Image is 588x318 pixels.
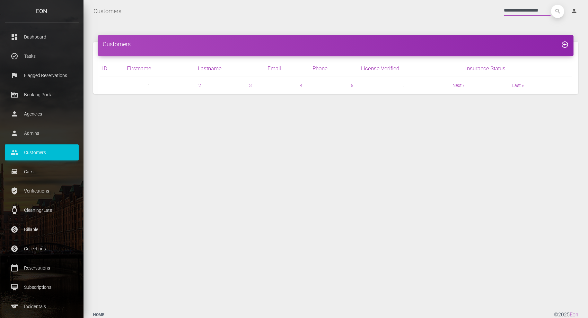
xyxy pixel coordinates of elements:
[5,144,79,160] a: people Customers
[310,61,359,76] th: Phone
[5,221,79,237] a: paid Billable
[5,87,79,103] a: corporate_fare Booking Portal
[570,312,578,318] a: Eon
[10,225,74,234] p: Billable
[148,82,150,89] span: 1
[10,263,74,273] p: Reservations
[10,282,74,292] p: Subscriptions
[561,41,569,47] a: add_circle_outline
[198,83,201,88] a: 2
[10,186,74,196] p: Verifications
[10,244,74,254] p: Collections
[249,83,252,88] a: 3
[10,148,74,157] p: Customers
[463,61,572,76] th: Insurance Status
[93,3,121,19] a: Customers
[10,302,74,311] p: Incidentals
[10,32,74,42] p: Dashboard
[10,71,74,80] p: Flagged Reservations
[100,61,124,76] th: ID
[10,205,74,215] p: Cleaning/Late
[5,29,79,45] a: dashboard Dashboard
[551,5,564,18] button: search
[5,183,79,199] a: verified_user Verifications
[300,83,303,88] a: 4
[401,82,404,89] span: …
[5,125,79,141] a: person Admins
[512,83,524,88] a: Last »
[124,61,195,76] th: Firstname
[358,61,463,76] th: License Verified
[100,82,572,89] nav: pager
[571,8,577,14] i: person
[566,5,583,18] a: person
[10,167,74,176] p: Cars
[5,48,79,64] a: task_alt Tasks
[5,298,79,314] a: sports Incidentals
[5,241,79,257] a: paid Collections
[5,260,79,276] a: calendar_today Reservations
[10,51,74,61] p: Tasks
[265,61,310,76] th: Email
[5,164,79,180] a: drive_eta Cars
[5,279,79,295] a: card_membership Subscriptions
[10,109,74,119] p: Agencies
[452,83,464,88] a: Next ›
[10,90,74,99] p: Booking Portal
[196,61,265,76] th: Lastname
[351,83,353,88] a: 5
[10,128,74,138] p: Admins
[5,106,79,122] a: person Agencies
[5,67,79,83] a: flag Flagged Reservations
[5,202,79,218] a: watch Cleaning/Late
[103,40,569,48] h4: Customers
